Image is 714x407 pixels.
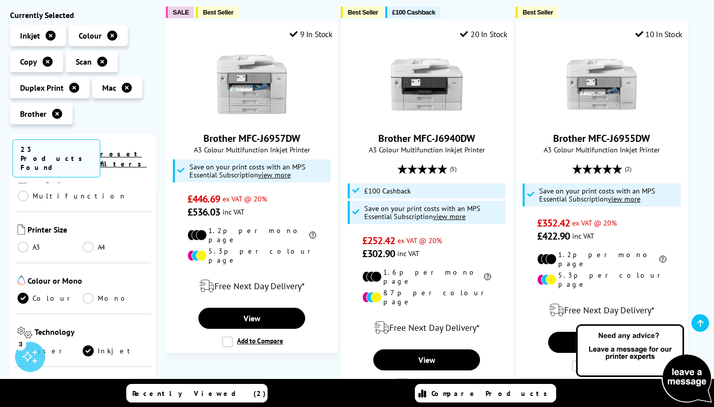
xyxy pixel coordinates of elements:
li: 5.3p per colour page [187,247,316,265]
a: Laser [18,345,83,356]
a: View [548,332,655,353]
span: Printer Size [28,225,148,237]
span: £536.03 [187,206,220,219]
span: 23 Products Found [13,139,100,177]
a: Mono [83,293,148,304]
img: Open Live Chat window [574,323,714,405]
img: Printer Size [18,225,25,235]
span: inc VAT [572,231,594,241]
button: Best Seller [516,7,558,18]
button: Best Seller [341,7,383,18]
button: SALE [166,7,194,18]
div: 9 In Stock [290,29,333,39]
span: Best Seller [348,9,378,16]
span: Compare Products [431,389,553,398]
span: £100 Cashback [364,187,411,195]
span: A3 Colour Multifunction Inkjet Printer [346,145,508,154]
img: Technology [18,327,32,338]
a: Multifunction [18,190,127,201]
button: £100 Cashback [385,7,440,18]
span: ex VAT @ 20% [397,236,442,245]
span: Recently Viewed (2) [132,389,266,398]
span: Save on your print costs with an MPS Essential Subscription [364,203,481,221]
a: Brother MFC-J6955DW [564,114,639,124]
span: £422.90 [537,230,570,243]
li: 8.7p per colour page [362,288,491,306]
a: A3 [18,242,83,253]
div: modal_delivery [521,296,682,324]
a: Brother MFC-J6955DW [553,132,650,145]
div: modal_delivery [346,314,508,342]
img: Colour or Mono [18,276,25,286]
label: Add to Compare [397,378,458,389]
a: View [198,308,305,329]
span: Inkjet [20,31,40,41]
span: £352.42 [537,217,570,230]
a: Brother MFC-J6940DW [389,114,464,124]
a: Brother MFC-J6957DW [214,114,290,124]
div: Currently Selected [10,10,156,20]
span: £302.90 [362,247,395,260]
span: Save on your print costs with an MPS Essential Subscription [189,162,306,179]
a: Inkjet [83,345,148,356]
div: 3 [15,338,26,349]
span: Save on your print costs with an MPS Essential Subscription [539,186,655,203]
u: view more [608,194,640,203]
button: Best Seller [196,7,239,18]
div: 10 In Stock [635,29,682,39]
span: inc VAT [397,249,419,258]
span: Duplex Print [20,83,64,93]
u: view more [433,212,465,221]
span: Best Seller [523,9,553,16]
span: Best Seller [203,9,233,16]
a: Brother MFC-J6957DW [203,132,300,145]
li: 1.6p per mono page [362,268,491,286]
li: 1.2p per mono page [537,250,666,268]
span: £252.42 [362,234,395,247]
span: Technology [35,327,148,340]
span: Scan [76,57,92,67]
img: Brother MFC-J6957DW [214,47,290,122]
div: modal_delivery [171,272,333,300]
span: A3 Colour Multifunction Inkjet Printer [171,145,333,154]
span: Colour or Mono [28,276,148,288]
a: reset filters [100,149,147,168]
span: A3 Colour Multifunction Inkjet Printer [521,145,682,154]
img: Brother MFC-J6940DW [389,47,464,122]
label: Add to Compare [222,336,283,347]
u: view more [258,170,291,179]
a: Brother MFC-J6940DW [378,132,475,145]
a: A4 [83,242,148,253]
a: Recently Viewed (2) [126,384,268,402]
span: Copy [20,57,37,67]
span: (2) [625,159,631,178]
li: 5.3p per colour page [537,271,666,289]
span: Colour [79,31,102,41]
span: (5) [450,159,456,178]
label: Add to Compare [572,360,633,371]
a: Compare Products [415,384,556,402]
div: 20 In Stock [460,29,507,39]
span: SALE [173,9,189,16]
img: Brother MFC-J6955DW [564,47,639,122]
span: Mac [102,83,116,93]
span: inc VAT [222,207,245,217]
li: 1.2p per mono page [187,226,316,244]
a: Colour [18,293,83,304]
span: ex VAT @ 20% [572,218,617,228]
span: £100 Cashback [392,9,435,16]
span: ex VAT @ 20% [222,194,267,203]
span: £446.69 [187,192,220,206]
a: View [373,349,480,370]
span: Brother [20,109,47,119]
